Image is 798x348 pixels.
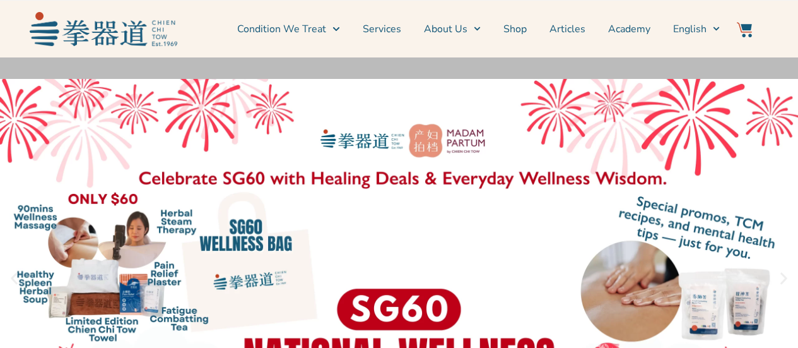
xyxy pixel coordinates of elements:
a: Shop [503,13,527,45]
a: Services [363,13,401,45]
a: Articles [549,13,585,45]
div: Next slide [776,271,792,287]
a: English [673,13,720,45]
a: Condition We Treat [237,13,339,45]
span: English [673,21,707,37]
a: Academy [608,13,650,45]
div: Previous slide [6,271,22,287]
a: About Us [424,13,481,45]
nav: Menu [184,13,720,45]
img: Website Icon-03 [737,22,752,37]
